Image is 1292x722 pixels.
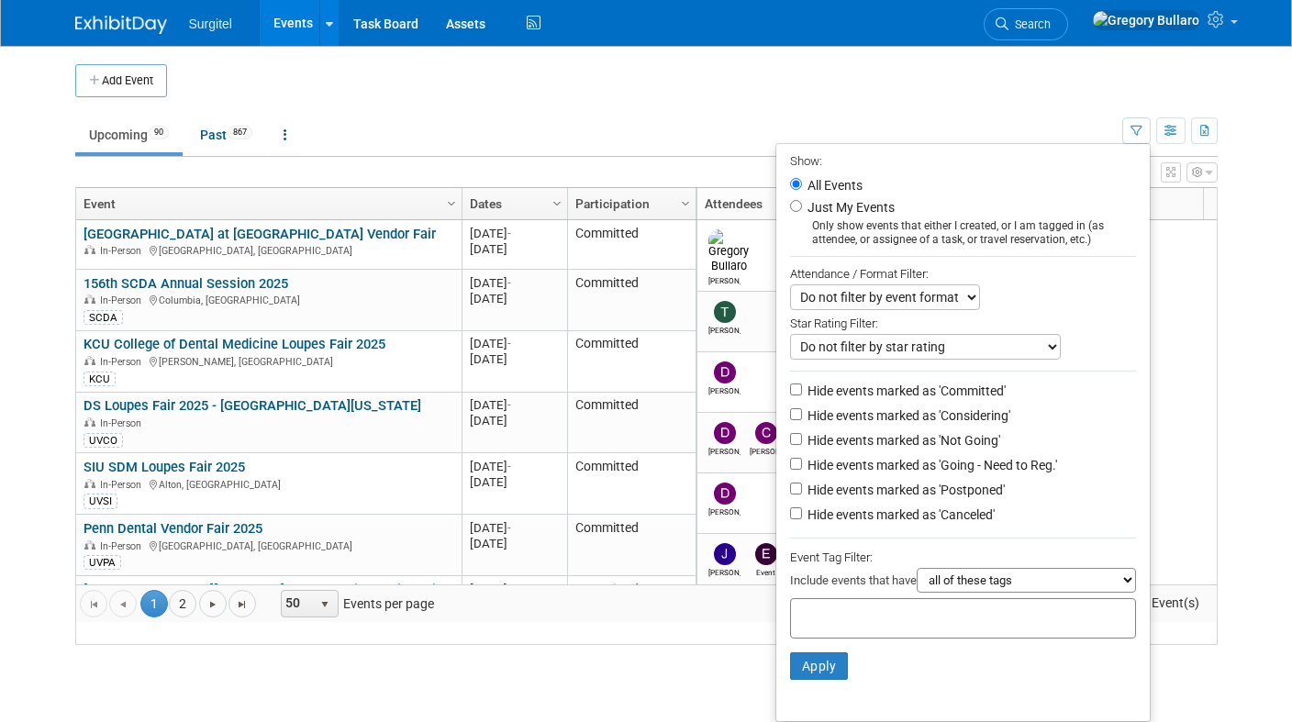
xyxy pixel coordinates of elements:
[140,590,168,617] span: 1
[714,301,736,323] img: Tim Faircloth
[84,397,421,414] a: DS Loupes Fair 2025 - [GEOGRAPHIC_DATA][US_STATE]
[708,383,741,395] div: Daniel Green
[507,398,511,412] span: -
[470,226,559,241] div: [DATE]
[470,474,559,490] div: [DATE]
[100,479,147,491] span: In-Person
[84,476,453,492] div: Alton, [GEOGRAPHIC_DATA]
[84,494,117,508] div: UVSI
[750,565,782,577] div: Event Coordinator
[84,356,95,365] img: In-Person Event
[441,188,462,216] a: Column Settings
[714,543,736,565] img: Joe Polin
[149,126,169,139] span: 90
[790,263,1136,284] div: Attendance / Format Filter:
[75,117,183,152] a: Upcoming90
[84,242,453,258] div: [GEOGRAPHIC_DATA], [GEOGRAPHIC_DATA]
[507,227,511,240] span: -
[550,196,564,211] span: Column Settings
[470,459,559,474] div: [DATE]
[804,198,895,217] label: Just My Events
[567,331,696,393] td: Committed
[84,540,95,550] img: In-Person Event
[804,382,1006,400] label: Hide events marked as 'Committed'
[86,597,101,612] span: Go to the first page
[84,538,453,553] div: [GEOGRAPHIC_DATA], [GEOGRAPHIC_DATA]
[708,444,741,456] div: Daniel Green
[80,590,107,617] a: Go to the first page
[206,597,220,612] span: Go to the next page
[755,422,777,444] img: Chris Martinez
[804,406,1010,425] label: Hide events marked as 'Considering'
[790,149,1136,172] div: Show:
[567,220,696,270] td: Committed
[84,353,453,369] div: [PERSON_NAME], [GEOGRAPHIC_DATA]
[109,590,137,617] a: Go to the previous page
[507,276,511,290] span: -
[282,591,313,616] span: 50
[507,337,511,350] span: -
[84,275,288,292] a: 156th SCDA Annual Session 2025
[790,568,1136,598] div: Include events that have
[567,270,696,331] td: Committed
[444,196,459,211] span: Column Settings
[199,590,227,617] a: Go to the next page
[84,245,95,254] img: In-Person Event
[257,590,452,617] span: Events per page
[714,361,736,383] img: Daniel Green
[804,481,1005,499] label: Hide events marked as 'Postponed'
[470,351,559,367] div: [DATE]
[790,652,849,680] button: Apply
[470,413,559,428] div: [DATE]
[567,576,696,638] td: Committed
[470,336,559,351] div: [DATE]
[507,460,511,473] span: -
[84,188,450,219] a: Event
[804,179,863,192] label: All Events
[84,417,95,427] img: In-Person Event
[804,431,1000,450] label: Hide events marked as 'Not Going'
[705,188,869,219] a: Attendees
[189,17,232,31] span: Surgitel
[100,417,147,429] span: In-Person
[507,583,511,596] span: -
[567,453,696,515] td: Committed
[116,597,130,612] span: Go to the previous page
[84,372,116,386] div: KCU
[84,433,123,448] div: UVCO
[714,422,736,444] img: Daniel Green
[678,196,693,211] span: Column Settings
[84,336,385,352] a: KCU College of Dental Medicine Loupes Fair 2025
[100,294,147,306] span: In-Person
[567,515,696,576] td: Committed
[708,505,741,517] div: Daniel Green
[235,597,250,612] span: Go to the last page
[708,229,749,273] img: Gregory Bullaro
[1092,10,1200,30] img: Gregory Bullaro
[75,64,167,97] button: Add Event
[470,291,559,306] div: [DATE]
[84,310,123,325] div: SCDA
[1008,17,1051,31] span: Search
[750,444,782,456] div: Chris Martinez
[470,582,559,597] div: [DATE]
[790,219,1136,247] div: Only show events that either I created, or I am tagged in (as attendee, or assignee of a task, or...
[84,294,95,304] img: In-Person Event
[84,555,121,570] div: UVPA
[186,117,266,152] a: Past867
[507,521,511,535] span: -
[470,241,559,257] div: [DATE]
[84,226,436,242] a: [GEOGRAPHIC_DATA] at [GEOGRAPHIC_DATA] Vendor Fair
[317,597,332,612] span: select
[714,483,736,505] img: Daniel Green
[547,188,567,216] a: Column Settings
[470,275,559,291] div: [DATE]
[100,245,147,257] span: In-Person
[100,356,147,368] span: In-Person
[228,590,256,617] a: Go to the last page
[470,536,559,551] div: [DATE]
[675,188,696,216] a: Column Settings
[470,397,559,413] div: [DATE]
[804,456,1057,474] label: Hide events marked as 'Going - Need to Reg.'
[984,8,1068,40] a: Search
